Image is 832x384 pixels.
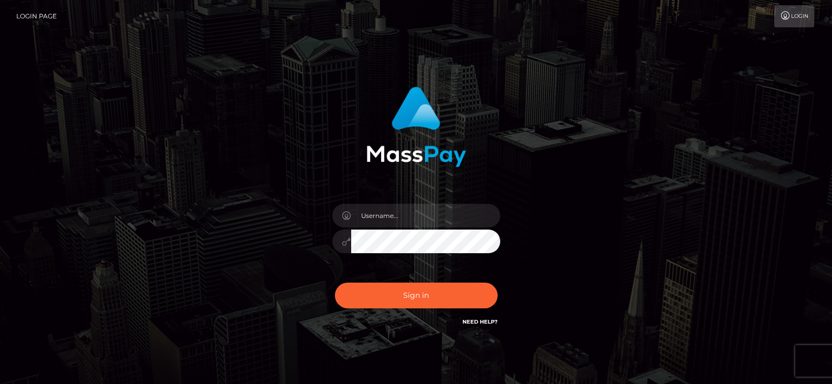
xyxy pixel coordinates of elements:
img: MassPay Login [366,87,466,167]
button: Sign in [335,283,498,308]
a: Need Help? [462,318,498,325]
input: Username... [351,204,500,227]
a: Login Page [16,5,57,27]
a: Login [774,5,814,27]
